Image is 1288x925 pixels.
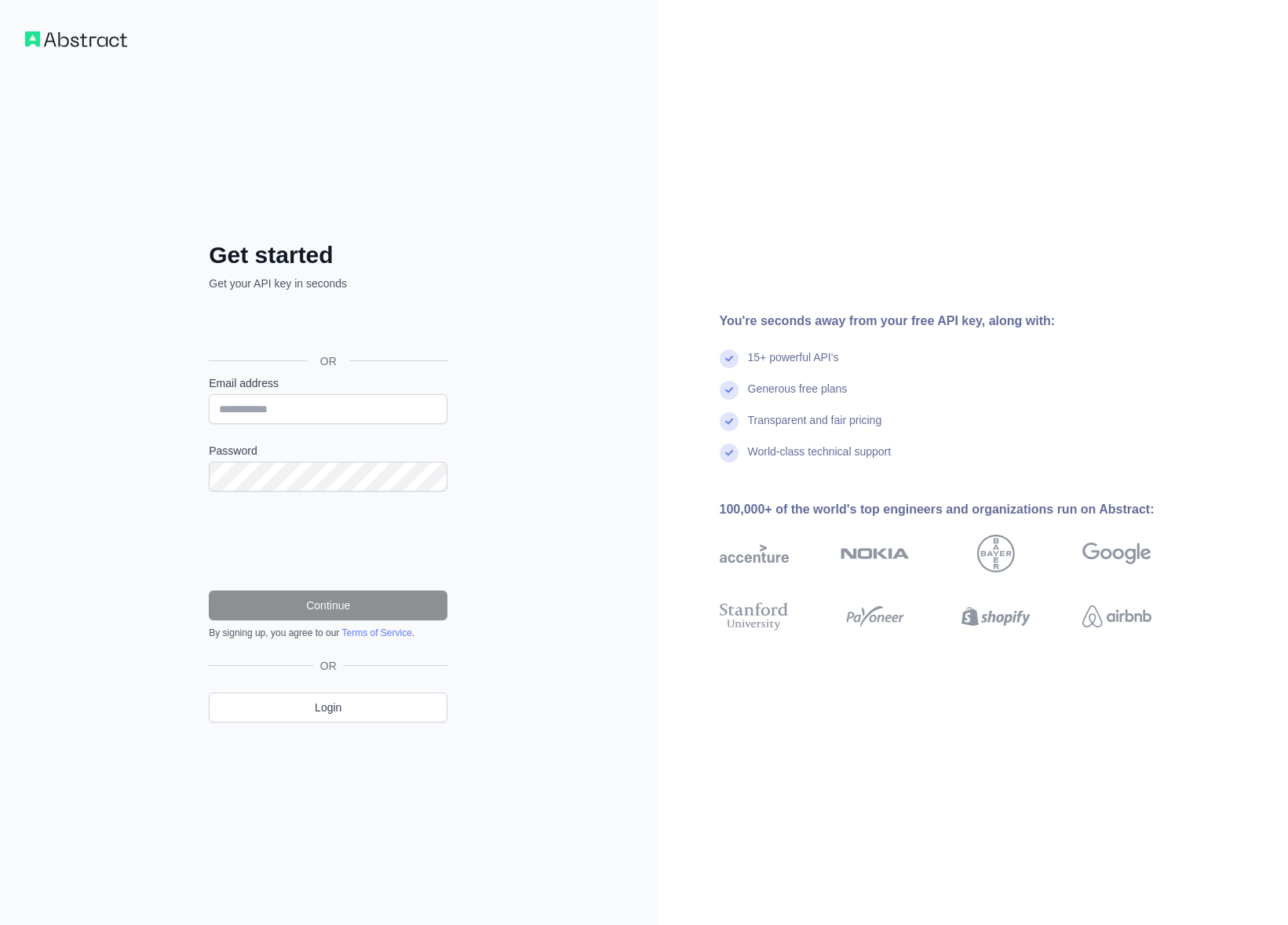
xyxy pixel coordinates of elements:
img: check mark [720,412,739,431]
img: check mark [720,444,739,462]
p: Get your API key in seconds [209,276,447,291]
button: Continue [209,590,447,620]
img: google [1082,535,1151,572]
img: stanford university [720,599,789,634]
span: OR [308,353,349,369]
div: By signing up, you agree to our . [209,627,447,639]
img: check mark [720,349,739,368]
span: OR [314,658,343,674]
div: You're seconds away from your free API key, along with: [720,312,1202,331]
iframe: reCAPTCHA [209,510,447,572]
img: shopify [961,599,1031,634]
div: 15+ powerful API's [748,349,839,381]
img: Workflow [25,31,127,47]
iframe: Sign in with Google Button [201,309,452,343]
div: Transparent and fair pricing [748,412,882,444]
h2: Get started [209,241,447,269]
label: Email address [209,375,447,391]
img: payoneer [841,599,910,634]
label: Password [209,443,447,459]
a: Terms of Service [341,627,411,638]
img: nokia [841,535,910,572]
div: World-class technical support [748,444,892,475]
div: Generous free plans [748,381,848,412]
img: check mark [720,381,739,400]
img: bayer [977,535,1015,572]
img: accenture [720,535,789,572]
div: 100,000+ of the world's top engineers and organizations run on Abstract: [720,500,1202,519]
a: Login [209,693,447,722]
img: airbnb [1082,599,1151,634]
